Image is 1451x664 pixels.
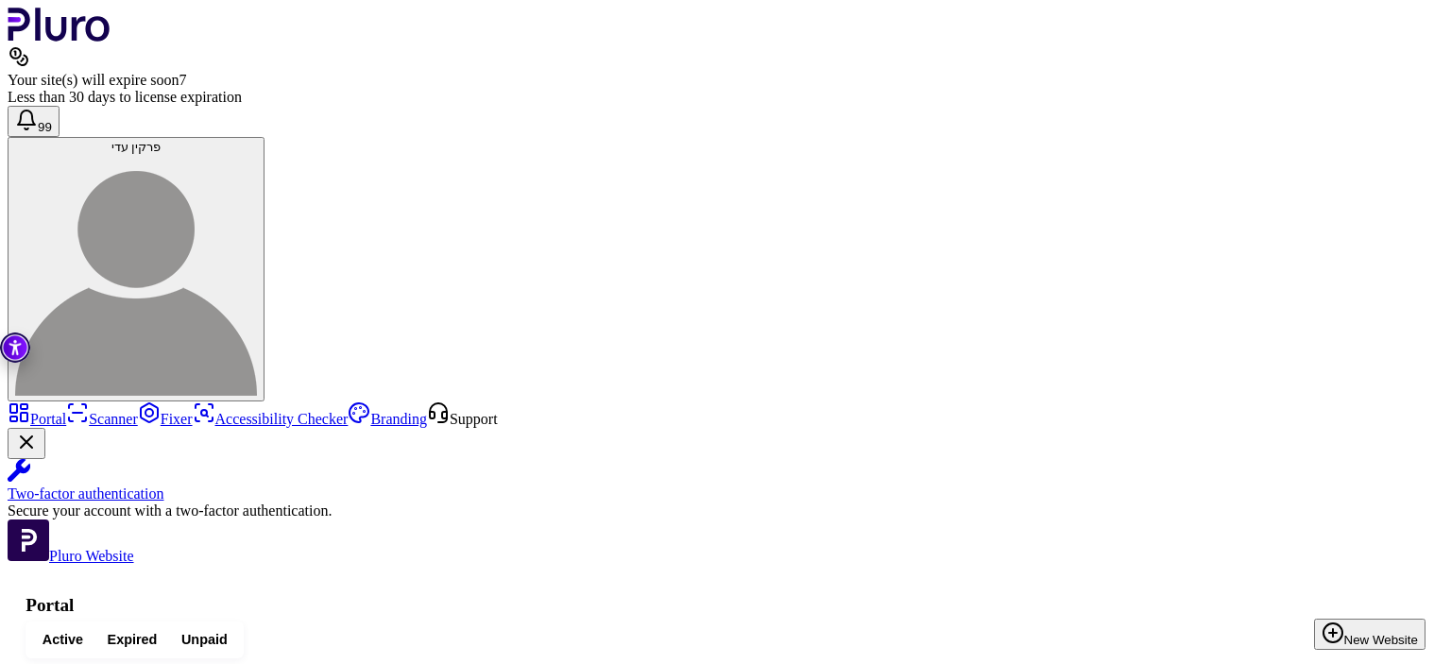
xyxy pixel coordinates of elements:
span: 7 [179,72,186,88]
aside: Sidebar menu [8,401,1443,565]
span: Active [43,631,83,649]
span: Expired [108,631,158,649]
button: Active [30,626,95,654]
img: פרקין עדי [15,154,257,396]
span: 99 [38,120,52,134]
a: Two-factor authentication [8,459,1443,502]
button: New Website [1314,619,1425,650]
a: Logo [8,28,111,44]
a: Open Support screen [427,411,498,427]
div: Secure your account with a two-factor authentication. [8,502,1443,519]
a: Open Pluro Website [8,548,134,564]
h1: Portal [26,595,1425,616]
div: Less than 30 days to license expiration [8,89,1443,106]
button: Unpaid [169,626,239,654]
a: Portal [8,411,66,427]
a: Fixer [138,411,193,427]
a: Branding [348,411,427,427]
div: Two-factor authentication [8,485,1443,502]
span: פרקין עדי [111,140,162,154]
button: Open notifications, you have 379 new notifications [8,106,60,137]
a: Scanner [66,411,138,427]
span: Unpaid [181,631,228,649]
button: Expired [95,626,169,654]
a: Accessibility Checker [193,411,349,427]
button: Close Two-factor authentication notification [8,428,45,459]
div: Your site(s) will expire soon [8,72,1443,89]
button: פרקין עדיפרקין עדי [8,137,265,401]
